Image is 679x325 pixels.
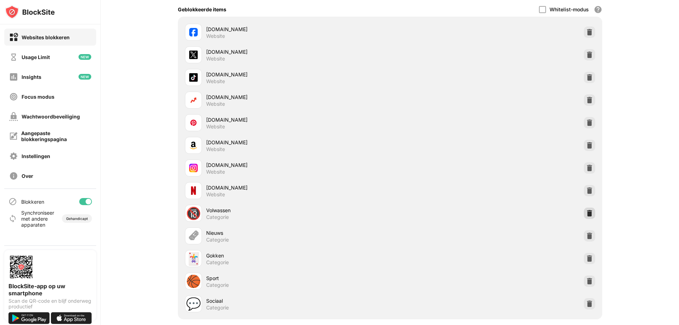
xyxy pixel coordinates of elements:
[8,214,17,223] img: sync-icon.svg
[178,6,226,12] div: Geblokkeerde items
[206,297,390,304] div: Sociaal
[189,28,198,36] img: favicons
[550,6,589,12] div: Whitelist-modus
[186,274,201,289] div: 🏀
[206,274,390,282] div: Sport
[21,130,91,142] div: Aangepaste blokkeringspagina
[206,229,390,237] div: Nieuws
[186,206,201,221] div: 🔞
[206,259,229,266] div: Categorie
[189,96,198,104] img: favicons
[9,152,18,161] img: settings-off.svg
[189,186,198,195] img: favicons
[206,282,229,288] div: Categorie
[9,53,18,62] img: time-usage-off.svg
[206,123,225,130] div: Website
[206,237,229,243] div: Categorie
[8,312,50,324] img: get-it-on-google-play.svg
[206,169,225,175] div: Website
[189,118,198,127] img: favicons
[206,161,390,169] div: [DOMAIN_NAME]
[206,146,225,152] div: Website
[206,93,390,101] div: [DOMAIN_NAME]
[9,33,18,42] img: block-on.svg
[22,34,70,40] div: Websites blokkeren
[22,74,41,80] div: Insights
[9,72,18,81] img: insights-off.svg
[206,71,390,78] div: [DOMAIN_NAME]
[21,210,58,228] div: Synchroniseer met andere apparaten
[206,191,225,198] div: Website
[22,54,50,60] div: Usage Limit
[22,114,80,120] div: Wachtwoordbeveiliging
[189,51,198,59] img: favicons
[206,25,390,33] div: [DOMAIN_NAME]
[186,251,201,266] div: 🃏
[22,94,54,100] div: Focus modus
[206,184,390,191] div: [DOMAIN_NAME]
[8,254,34,280] img: options-page-qr-code.png
[22,153,50,159] div: Instellingen
[206,48,390,56] div: [DOMAIN_NAME]
[8,197,17,206] img: blocking-icon.svg
[189,164,198,172] img: favicons
[9,92,18,101] img: focus-off.svg
[206,33,225,39] div: Website
[9,112,18,121] img: password-protection-off.svg
[9,132,18,140] img: customize-block-page-off.svg
[66,216,88,221] div: Gehandicapt
[9,172,18,180] img: about-off.svg
[21,199,44,205] div: Blokkeren
[206,214,229,220] div: Categorie
[187,229,199,243] div: 🗞
[51,312,92,324] img: download-on-the-app-store.svg
[189,73,198,82] img: favicons
[206,78,225,85] div: Website
[206,116,390,123] div: [DOMAIN_NAME]
[206,139,390,146] div: [DOMAIN_NAME]
[206,101,225,107] div: Website
[206,56,225,62] div: Website
[8,283,92,297] div: BlockSite-app op uw smartphone
[8,298,92,309] div: Scan de QR-code en blijf onderweg productief
[79,54,91,60] img: new-icon.svg
[206,304,229,311] div: Categorie
[189,141,198,150] img: favicons
[186,297,201,311] div: 💬
[5,5,55,19] img: logo-blocksite.svg
[22,173,33,179] div: Over
[79,74,91,80] img: new-icon.svg
[206,252,390,259] div: Gokken
[206,207,390,214] div: Volwassen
